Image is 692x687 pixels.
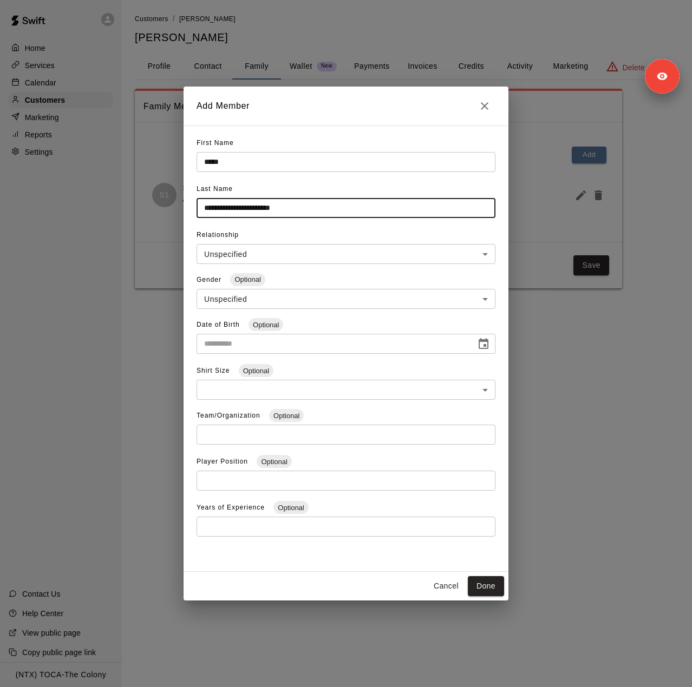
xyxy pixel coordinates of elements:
span: Last Name [197,185,233,193]
span: First Name [197,139,234,147]
h2: Add Member [184,87,508,125]
span: Player Position [197,458,250,465]
span: Optional [249,321,283,329]
span: Optional [257,458,291,466]
div: Unspecified [197,289,495,309]
span: Relationship [197,231,239,239]
span: Optional [230,275,265,283]
button: Close [474,95,495,117]
button: Choose date [473,333,494,355]
span: Gender [197,276,224,283]
span: Shirt Size [197,367,232,374]
span: Optional [273,504,308,512]
button: Cancel [429,576,463,596]
div: Unspecified [197,244,495,264]
span: Date of Birth [197,321,242,328]
span: Optional [269,412,304,420]
button: Done [468,576,504,596]
span: Team/Organization [197,412,263,419]
span: Years of Experience [197,504,267,511]
span: Optional [239,367,273,375]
